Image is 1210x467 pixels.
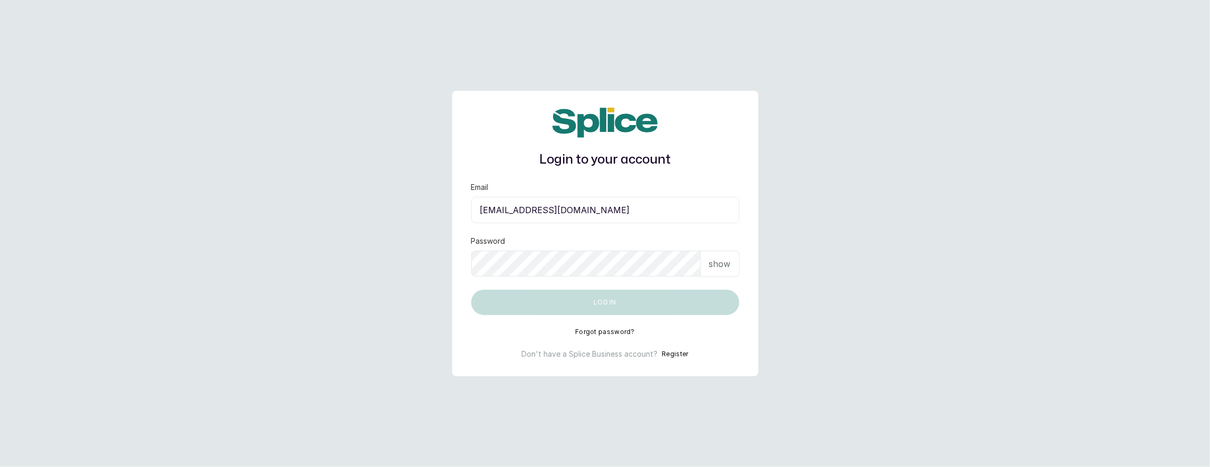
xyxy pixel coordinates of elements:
button: Log in [471,290,739,315]
label: Email [471,182,489,193]
label: Password [471,236,506,246]
button: Register [662,349,688,359]
input: email@acme.com [471,197,739,223]
h1: Login to your account [471,150,739,169]
button: Forgot password? [575,328,635,336]
p: show [709,258,731,270]
p: Don't have a Splice Business account? [521,349,658,359]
